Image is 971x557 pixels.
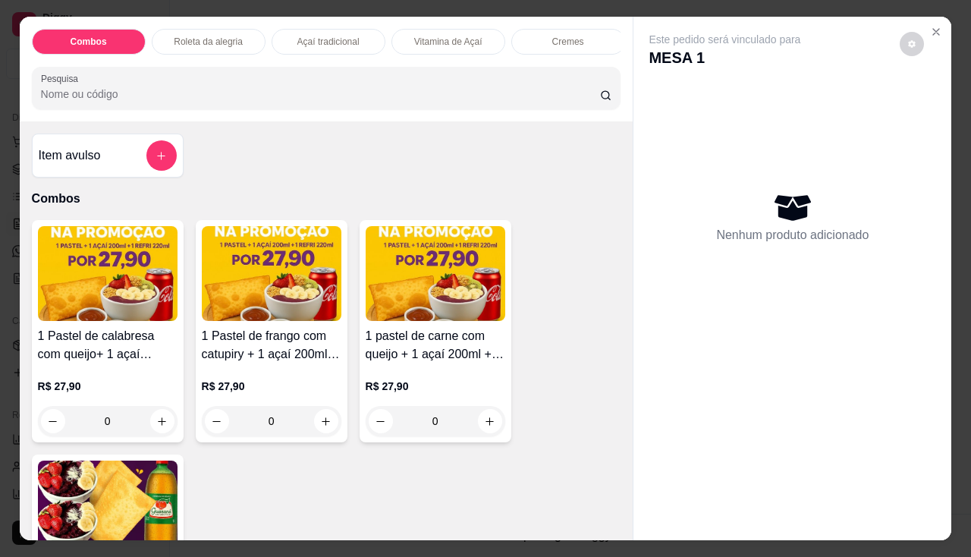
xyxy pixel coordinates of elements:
[39,146,101,165] h4: Item avulso
[924,20,948,44] button: Close
[414,36,482,48] p: Vitamina de Açaí
[202,327,341,363] h4: 1 Pastel de frango com catupiry + 1 açaí 200ml + 1 refri lata 220ml
[71,36,107,48] p: Combos
[552,36,584,48] p: Cremes
[366,379,505,394] p: R$ 27,90
[41,72,83,85] label: Pesquisa
[32,190,621,208] p: Combos
[38,379,178,394] p: R$ 27,90
[649,47,800,68] p: MESA 1
[900,32,924,56] button: decrease-product-quantity
[202,379,341,394] p: R$ 27,90
[649,32,800,47] p: Este pedido será vinculado para
[146,140,177,171] button: add-separate-item
[38,461,178,555] img: product-image
[716,226,869,244] p: Nenhum produto adicionado
[297,36,360,48] p: Açaí tradicional
[366,226,505,321] img: product-image
[174,36,243,48] p: Roleta da alegria
[366,327,505,363] h4: 1 pastel de carne com queijo + 1 açaí 200ml + 1 refri lata 220ml
[38,327,178,363] h4: 1 Pastel de calabresa com queijo+ 1 açaí 200ml+ 1 refri lata 220ml
[202,226,341,321] img: product-image
[41,87,600,102] input: Pesquisa
[38,226,178,321] img: product-image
